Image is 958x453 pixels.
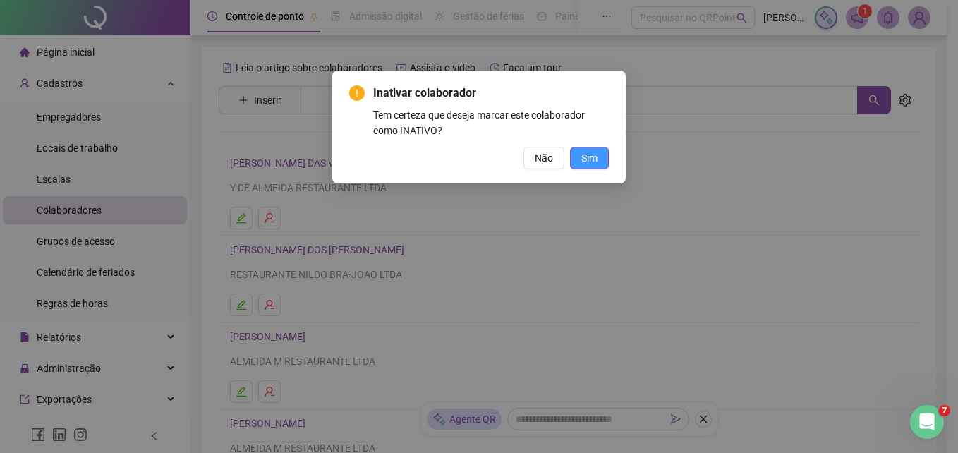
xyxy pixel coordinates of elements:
span: 7 [939,405,950,416]
span: exclamation-circle [349,85,365,101]
span: Inativar colaborador [373,86,476,99]
span: Sim [581,150,598,166]
button: Sim [570,147,609,169]
span: Tem certeza que deseja marcar este colaborador como INATIVO? [373,109,585,136]
span: Não [535,150,553,166]
iframe: Intercom live chat [910,405,944,439]
button: Não [523,147,564,169]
